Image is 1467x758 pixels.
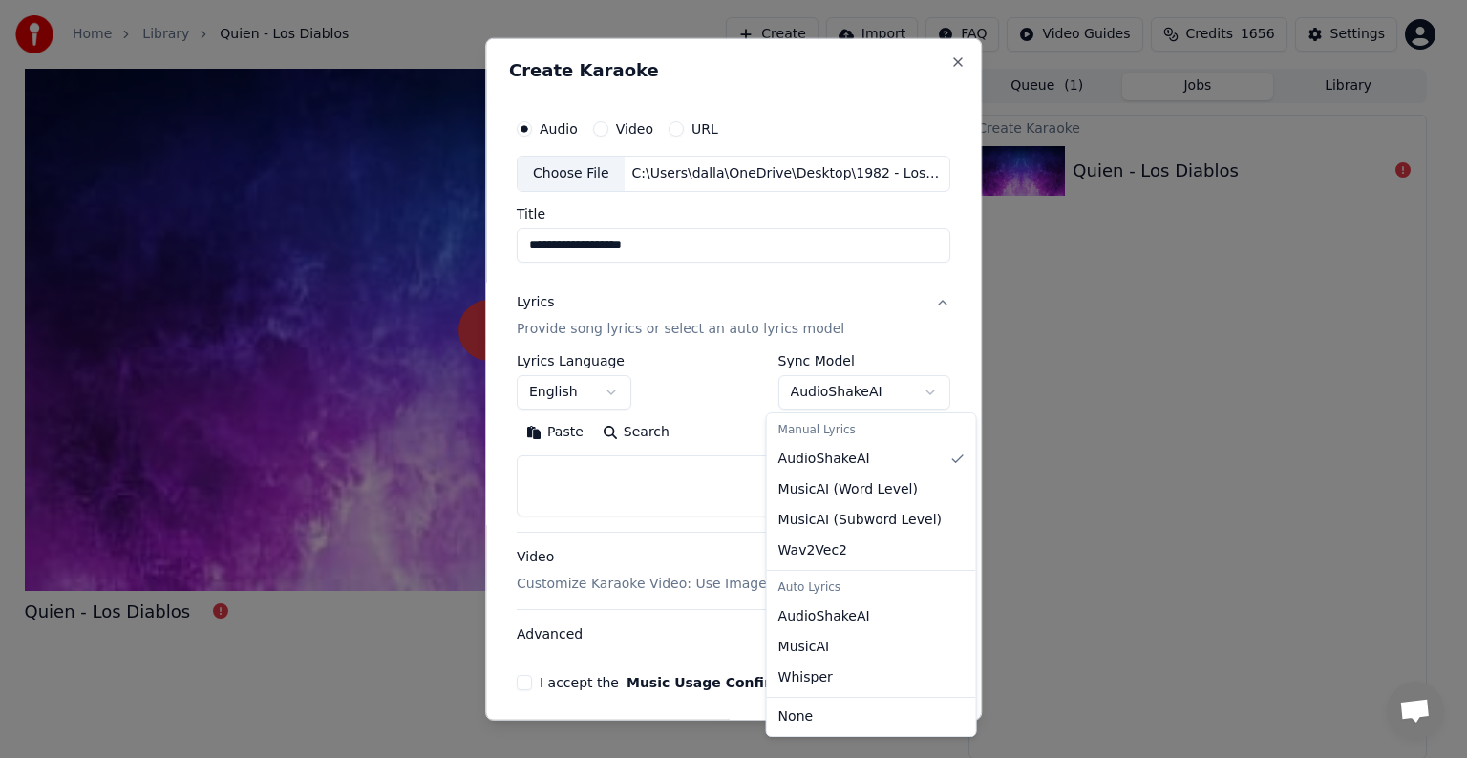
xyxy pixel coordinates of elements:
span: MusicAI ( Subword Level ) [778,511,942,530]
div: Auto Lyrics [771,575,972,601]
span: MusicAI ( Word Level ) [778,480,918,499]
span: Whisper [778,668,833,687]
span: None [778,707,814,726]
div: Manual Lyrics [771,417,972,444]
span: MusicAI [778,638,830,657]
span: AudioShakeAI [778,607,870,626]
span: Wav2Vec2 [778,541,847,560]
span: AudioShakeAI [778,450,870,469]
